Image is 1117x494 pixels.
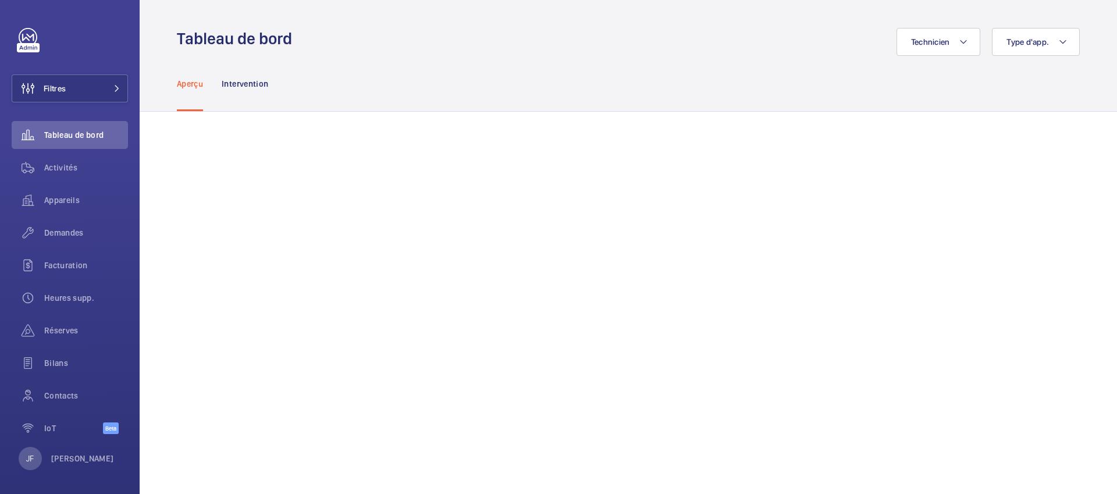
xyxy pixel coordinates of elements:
[992,28,1080,56] button: Type d'app.
[177,78,203,90] p: Aperçu
[44,162,128,173] span: Activités
[12,74,128,102] button: Filtres
[1006,37,1049,47] span: Type d'app.
[44,422,103,434] span: IoT
[44,390,128,401] span: Contacts
[222,78,268,90] p: Intervention
[897,28,981,56] button: Technicien
[911,37,950,47] span: Technicien
[44,292,128,304] span: Heures supp.
[44,83,66,94] span: Filtres
[177,28,299,49] h1: Tableau de bord
[44,227,128,239] span: Demandes
[44,129,128,141] span: Tableau de bord
[103,422,119,434] span: Beta
[44,325,128,336] span: Réserves
[44,194,128,206] span: Appareils
[44,357,128,369] span: Bilans
[44,260,128,271] span: Facturation
[26,453,34,464] p: JF
[51,453,114,464] p: [PERSON_NAME]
